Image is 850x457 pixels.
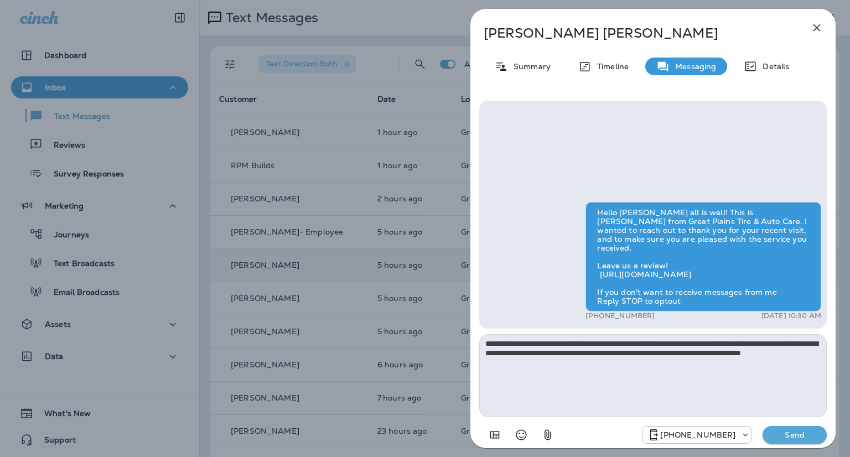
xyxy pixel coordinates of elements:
div: +1 (918) 203-8556 [642,428,751,442]
button: Add in a premade template [484,424,506,446]
button: Send [763,426,827,444]
p: [PHONE_NUMBER] [660,430,735,439]
p: [PERSON_NAME] [PERSON_NAME] [484,25,786,41]
p: Send [771,430,818,440]
p: Details [757,62,789,71]
p: [DATE] 10:30 AM [761,311,821,320]
p: Summary [508,62,551,71]
button: Select an emoji [510,424,532,446]
p: Messaging [670,62,716,71]
p: [PHONE_NUMBER] [585,311,655,320]
p: Timeline [592,62,629,71]
div: Hello [PERSON_NAME] all is well! This is [PERSON_NAME] from Great Plains Tire & Auto Care. I want... [585,202,821,311]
